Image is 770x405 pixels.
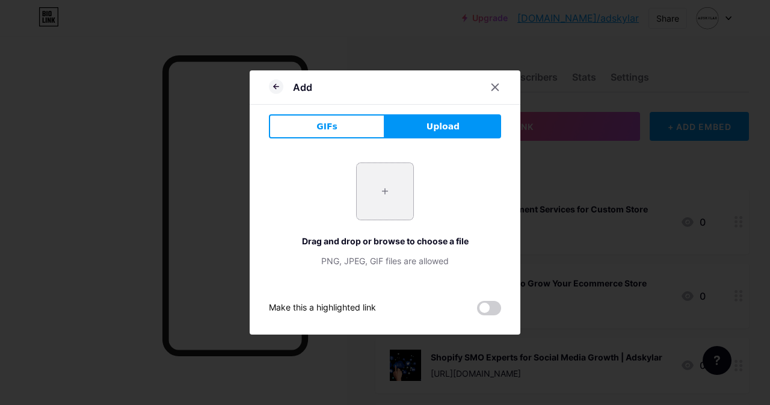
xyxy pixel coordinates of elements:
[269,114,385,138] button: GIFs
[316,120,337,133] span: GIFs
[269,255,501,267] div: PNG, JPEG, GIF files are allowed
[385,114,501,138] button: Upload
[269,301,376,315] div: Make this a highlighted link
[293,80,312,94] div: Add
[269,235,501,247] div: Drag and drop or browse to choose a file
[427,120,460,133] span: Upload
